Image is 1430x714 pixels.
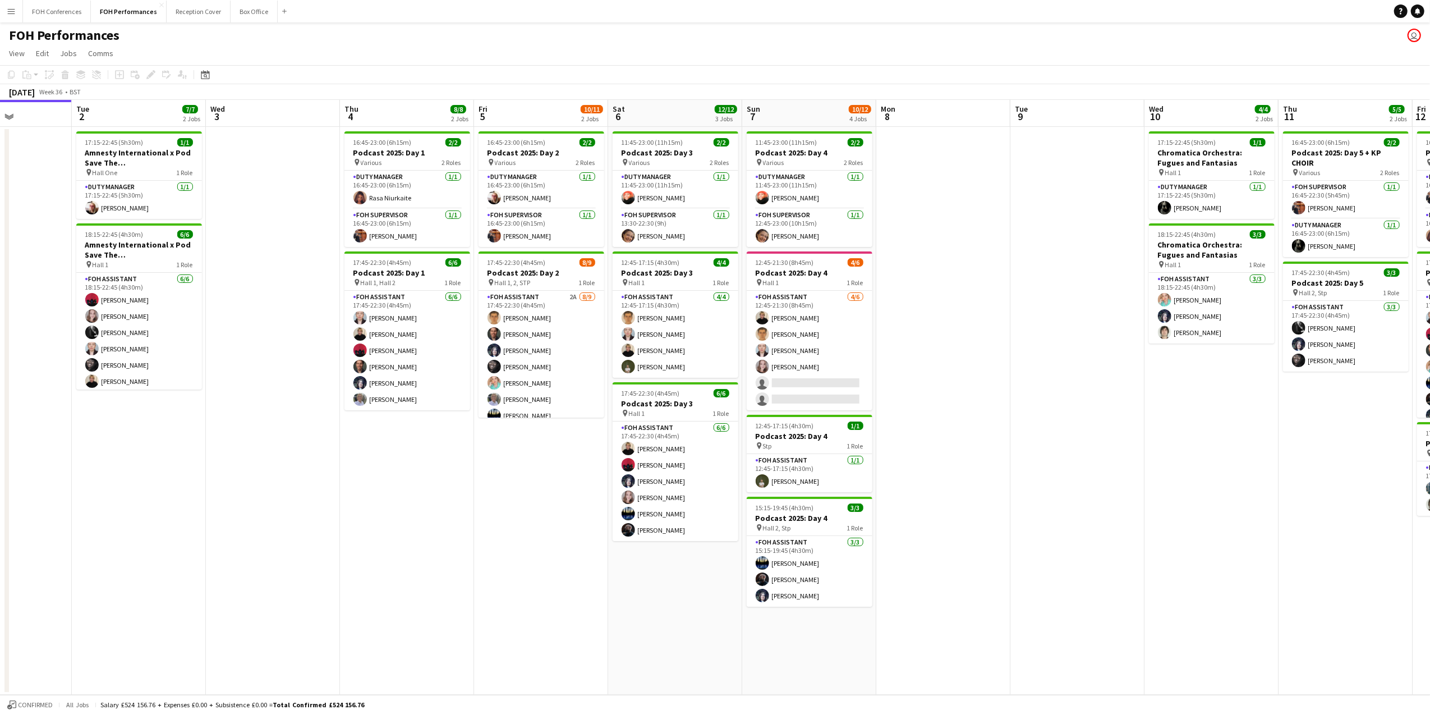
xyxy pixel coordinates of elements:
span: Jobs [60,48,77,58]
span: Comms [88,48,113,58]
a: Jobs [56,46,81,61]
app-user-avatar: Visitor Services [1408,29,1421,42]
div: Salary £524 156.76 + Expenses £0.00 + Subsistence £0.00 = [100,701,364,709]
div: BST [70,88,81,96]
button: Confirmed [6,699,54,711]
span: All jobs [64,701,91,709]
span: Total Confirmed £524 156.76 [273,701,364,709]
a: Comms [84,46,118,61]
button: Reception Cover [167,1,231,22]
h1: FOH Performances [9,27,119,44]
button: Box Office [231,1,278,22]
button: FOH Performances [91,1,167,22]
span: Week 36 [37,88,65,96]
span: Confirmed [18,701,53,709]
span: Edit [36,48,49,58]
span: View [9,48,25,58]
button: FOH Conferences [23,1,91,22]
a: Edit [31,46,53,61]
a: View [4,46,29,61]
div: [DATE] [9,86,35,98]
